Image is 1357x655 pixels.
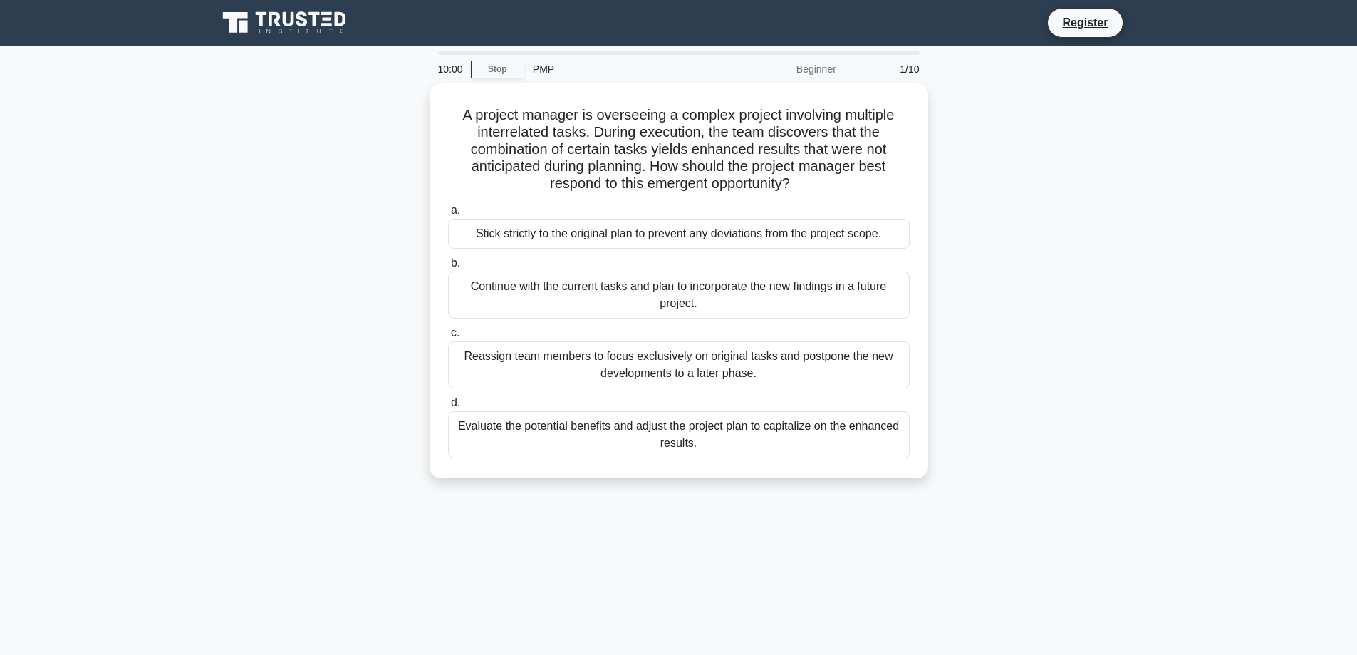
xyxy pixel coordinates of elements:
[845,55,928,83] div: 1/10
[451,396,460,408] span: d.
[1054,14,1116,31] a: Register
[448,341,910,388] div: Reassign team members to focus exclusively on original tasks and postpone the new developments to...
[448,272,910,319] div: Continue with the current tasks and plan to incorporate the new findings in a future project.
[524,55,720,83] div: PMP
[430,55,471,83] div: 10:00
[451,257,460,269] span: b.
[471,61,524,78] a: Stop
[720,55,845,83] div: Beginner
[451,326,459,339] span: c.
[448,219,910,249] div: Stick strictly to the original plan to prevent any deviations from the project scope.
[451,204,460,216] span: a.
[447,106,911,193] h5: A project manager is overseeing a complex project involving multiple interrelated tasks. During e...
[448,411,910,458] div: Evaluate the potential benefits and adjust the project plan to capitalize on the enhanced results.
